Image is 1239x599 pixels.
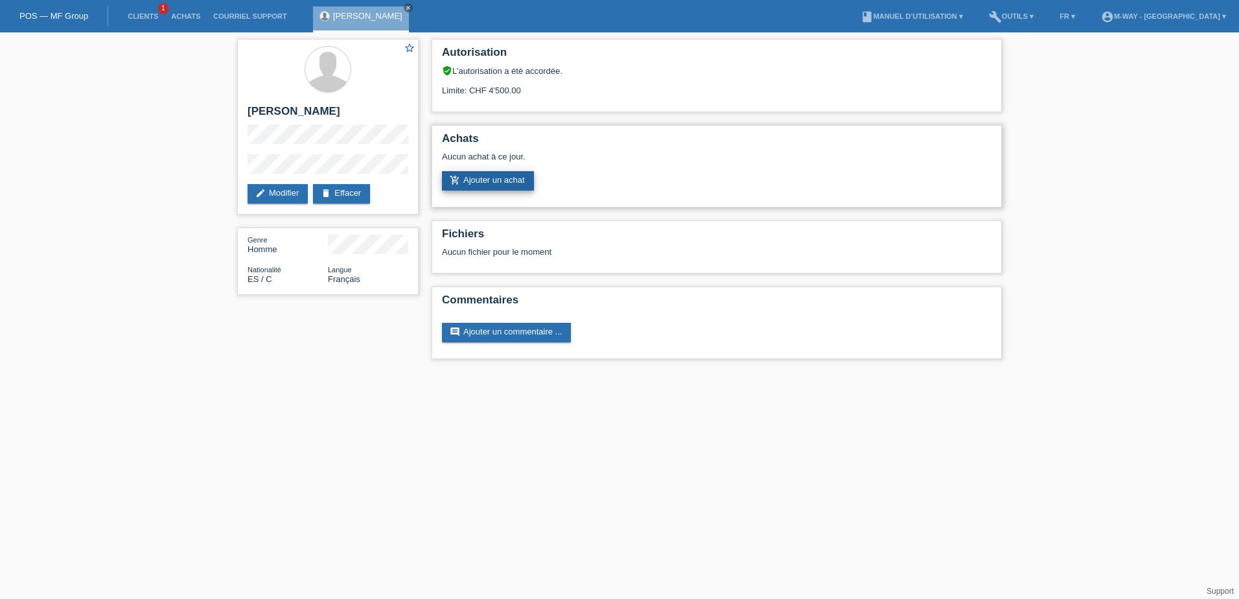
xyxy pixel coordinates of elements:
i: verified_user [442,65,452,76]
div: Limite: CHF 4'500.00 [442,76,991,95]
a: POS — MF Group [19,11,88,21]
a: bookManuel d’utilisation ▾ [854,12,969,20]
i: build [989,10,1002,23]
a: Clients [121,12,165,20]
i: delete [321,188,331,198]
i: account_circle [1101,10,1114,23]
a: close [404,3,413,12]
a: FR ▾ [1053,12,1082,20]
span: Espagne / C / 01.07.2020 [248,274,272,284]
a: deleteEffacer [313,184,370,204]
i: close [405,5,411,11]
span: Genre [248,236,268,244]
span: Français [328,274,360,284]
a: Support [1207,587,1234,596]
a: star_border [404,42,415,56]
div: Homme [248,235,328,254]
a: add_shopping_cartAjouter un achat [442,171,534,191]
span: Nationalité [248,266,281,274]
a: Courriel Support [207,12,293,20]
a: [PERSON_NAME] [333,11,402,21]
h2: Commentaires [442,294,991,313]
a: account_circlem-way - [GEOGRAPHIC_DATA] ▾ [1094,12,1233,20]
h2: Fichiers [442,228,991,247]
a: Achats [165,12,207,20]
h2: Autorisation [442,46,991,65]
h2: Achats [442,132,991,152]
div: Aucun achat à ce jour. [442,152,991,171]
a: commentAjouter un commentaire ... [442,323,571,342]
i: add_shopping_cart [450,175,460,185]
i: star_border [404,42,415,54]
a: editModifier [248,184,308,204]
div: Aucun fichier pour le moment [442,247,838,257]
h2: [PERSON_NAME] [248,105,408,124]
a: buildOutils ▾ [982,12,1040,20]
span: Langue [328,266,352,274]
i: comment [450,327,460,337]
span: 1 [158,3,168,14]
i: book [861,10,874,23]
div: L’autorisation a été accordée. [442,65,991,76]
i: edit [255,188,266,198]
